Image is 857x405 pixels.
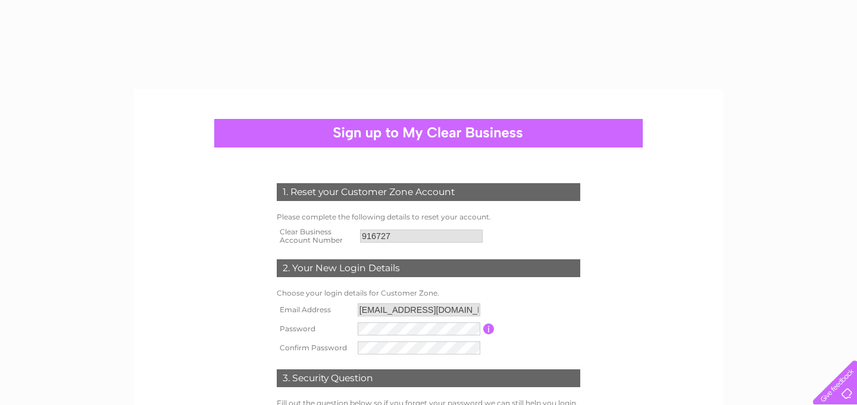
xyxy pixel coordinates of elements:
[274,210,583,224] td: Please complete the following details to reset your account.
[277,369,580,387] div: 3. Security Question
[483,324,495,334] input: Information
[274,338,355,357] th: Confirm Password
[274,286,583,300] td: Choose your login details for Customer Zone.
[277,183,580,201] div: 1. Reset your Customer Zone Account
[274,224,357,248] th: Clear Business Account Number
[274,300,355,319] th: Email Address
[277,259,580,277] div: 2. Your New Login Details
[274,319,355,338] th: Password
